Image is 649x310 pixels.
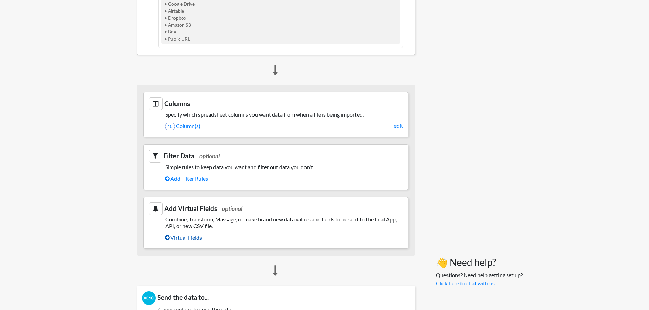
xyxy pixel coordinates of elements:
span: optional [199,152,220,160]
a: Virtual Fields [165,232,403,243]
span: optional [222,205,242,212]
h3: 👋 Need help? [436,257,523,268]
h3: Add Virtual Fields [149,202,403,215]
span: 10 [165,123,175,130]
h5: Specify which spreadsheet columns you want data from when a file is being imported. [149,111,403,118]
iframe: Drift Widget Chat Controller [615,276,641,302]
p: Questions? Need help getting set up? [436,271,523,287]
h3: Send the data to... [142,291,410,305]
h5: Combine, Transform, Massage, or make brand new data values and fields to be sent to the final App... [149,216,403,229]
a: Add Filter Rules [165,173,403,185]
h3: Columns [149,97,403,110]
a: edit [394,122,403,130]
a: Click here to chat with us. [436,280,496,286]
img: Xero [142,291,156,305]
h3: Filter Data [149,150,403,162]
a: 10Column(s) [165,120,403,132]
h5: Simple rules to keep data you want and filter out data you don't. [149,164,403,170]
